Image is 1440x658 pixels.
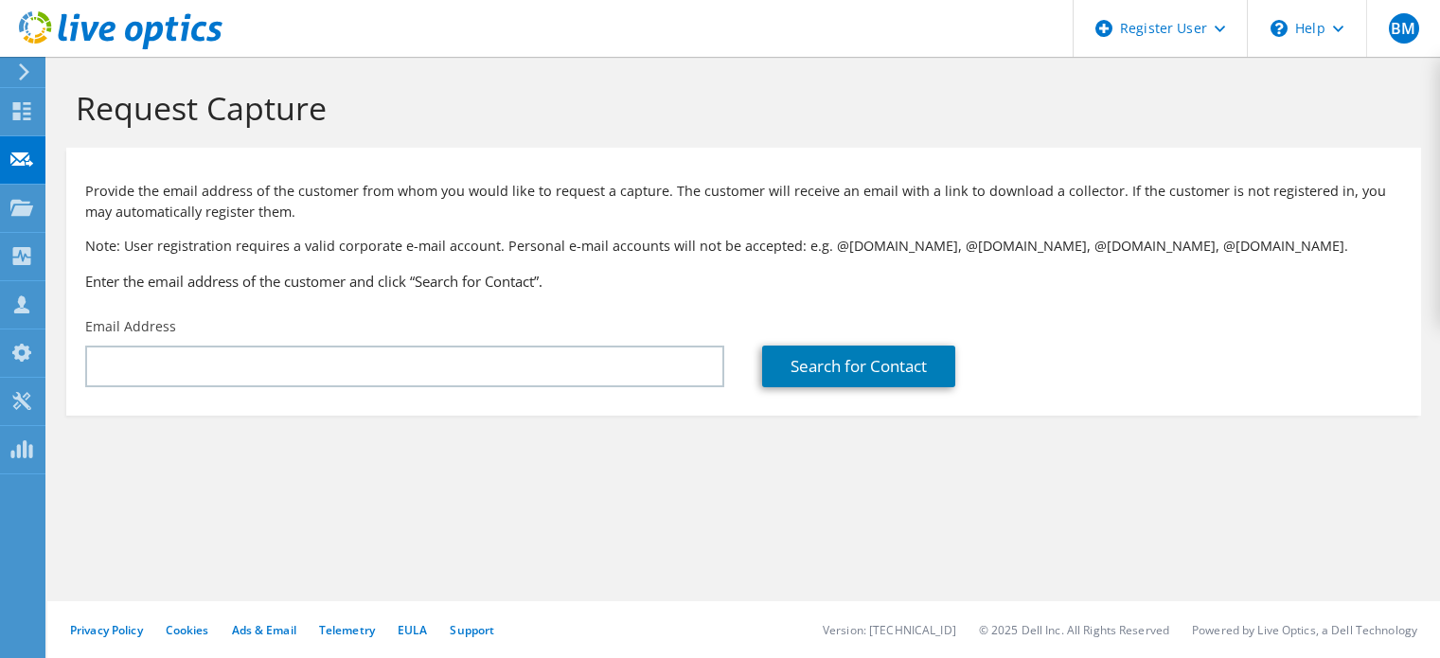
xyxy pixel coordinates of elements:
[70,622,143,638] a: Privacy Policy
[85,181,1402,222] p: Provide the email address of the customer from whom you would like to request a capture. The cust...
[1271,20,1288,37] svg: \n
[1389,13,1419,44] span: BM
[979,622,1169,638] li: © 2025 Dell Inc. All Rights Reserved
[1192,622,1417,638] li: Powered by Live Optics, a Dell Technology
[762,346,955,387] a: Search for Contact
[85,236,1402,257] p: Note: User registration requires a valid corporate e-mail account. Personal e-mail accounts will ...
[232,622,296,638] a: Ads & Email
[85,317,176,336] label: Email Address
[76,88,1402,128] h1: Request Capture
[319,622,375,638] a: Telemetry
[398,622,427,638] a: EULA
[85,271,1402,292] h3: Enter the email address of the customer and click “Search for Contact”.
[166,622,209,638] a: Cookies
[450,622,494,638] a: Support
[823,622,956,638] li: Version: [TECHNICAL_ID]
